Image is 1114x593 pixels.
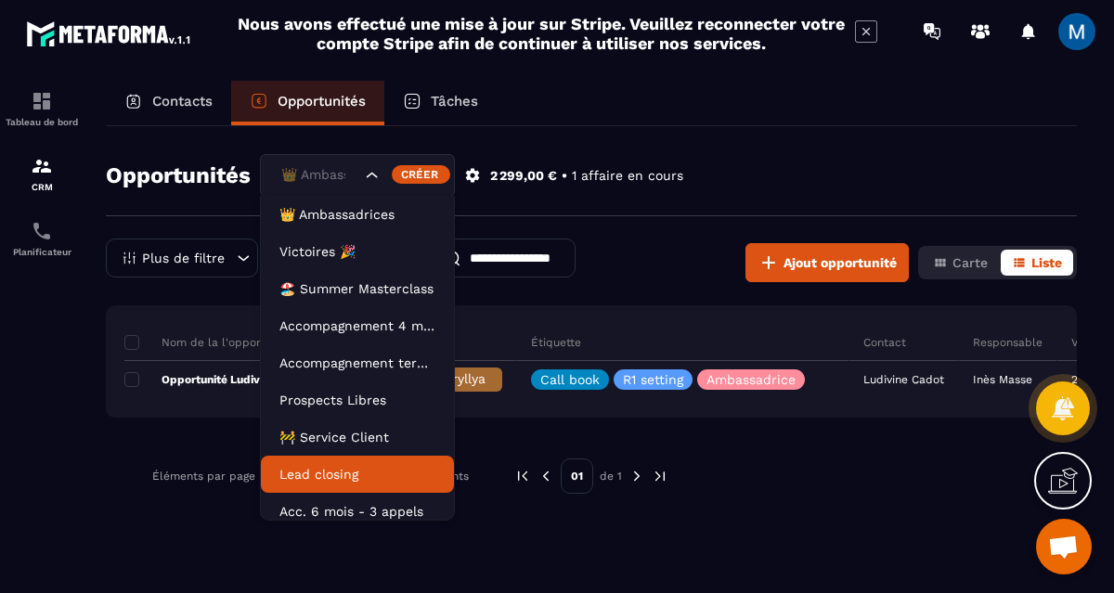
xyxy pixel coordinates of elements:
p: 1 affaire en cours [572,167,683,185]
a: schedulerschedulerPlanificateur [5,206,79,271]
p: • [562,167,567,185]
button: Carte [922,250,999,276]
img: formation [31,90,53,112]
p: Opportunités [278,93,366,110]
a: Opportunités [231,81,384,125]
p: 01 [561,458,593,494]
p: 2 299,00 € [490,167,557,185]
img: formation [31,155,53,177]
span: Ajout opportunité [784,253,897,272]
img: logo [26,17,193,50]
h2: Nous avons effectué une mise à jour sur Stripe. Veuillez reconnecter votre compte Stripe afin de ... [237,14,846,53]
p: Plus de filtre [142,251,225,264]
p: Nom de la l'opportunité [124,335,292,350]
div: Créer [392,165,450,184]
p: Victoires 🎉 [279,242,435,261]
p: Valeur [1071,335,1106,350]
p: Tâches [431,93,478,110]
p: 👑 Ambassadrices [279,205,435,224]
a: formationformationTableau de bord [5,76,79,141]
img: prev [514,468,531,484]
p: Opportunité Ludivine Cadot [124,372,311,387]
img: next [652,468,668,484]
p: Contacts [152,93,213,110]
p: Lead closing [279,465,435,483]
img: scheduler [31,220,53,242]
button: Liste [1001,250,1073,276]
p: Call book [540,373,600,386]
p: de 1 [600,469,622,483]
p: Planificateur [5,247,79,257]
p: Inès Masse [973,373,1032,386]
p: Tableau de bord [5,117,79,127]
span: Carte [952,255,988,270]
span: Appryllya [427,371,486,386]
p: Responsable [973,335,1043,350]
a: formationformationCRM [5,141,79,206]
p: Prospects Libres [279,391,435,409]
a: Tâches [384,81,497,125]
p: Contact [863,335,906,350]
p: Accompagnement 4 mois [279,316,435,335]
p: Accompagnement terminé [279,354,435,372]
button: Ajout opportunité [745,243,909,282]
p: R1 setting [623,373,683,386]
a: Ouvrir le chat [1036,519,1092,574]
p: 🚧 Service Client [279,428,435,446]
p: Ambassadrice [706,373,796,386]
input: Search for option [277,165,361,186]
p: Étiquette [531,335,581,350]
span: Liste [1031,255,1062,270]
img: next [628,468,645,484]
p: Éléments par page [152,470,255,483]
p: CRM [5,182,79,192]
img: prev [538,468,554,484]
a: Contacts [106,81,231,125]
div: Search for option [260,154,455,197]
p: 🏖️ Summer Masterclass [279,279,435,298]
p: Acc. 6 mois - 3 appels [279,502,435,521]
h2: Opportunités [106,157,251,194]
